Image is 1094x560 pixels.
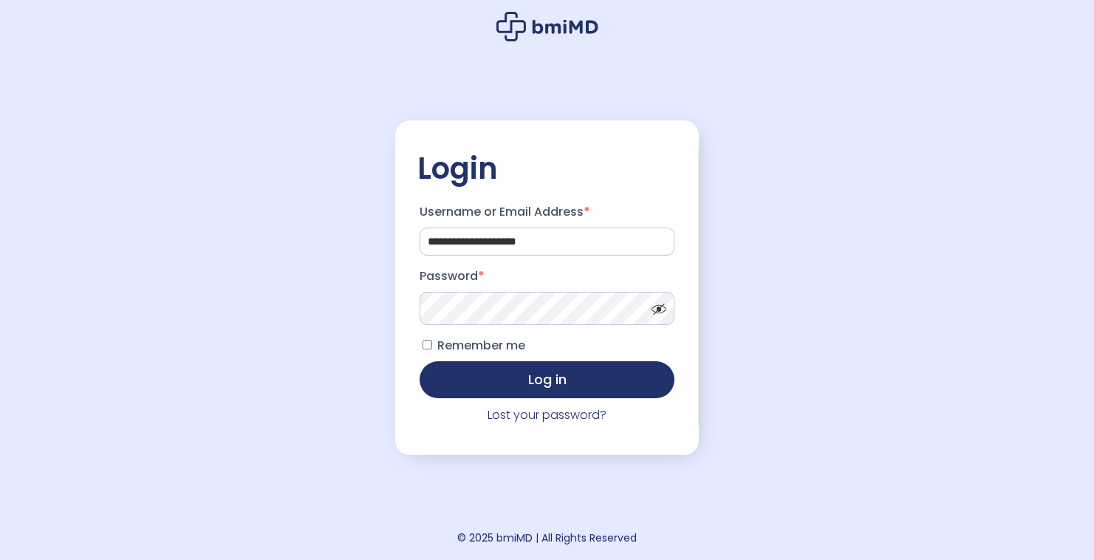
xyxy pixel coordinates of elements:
[488,406,606,423] a: Lost your password?
[420,200,674,224] label: Username or Email Address
[417,150,677,187] h2: Login
[457,527,637,548] div: © 2025 bmiMD | All Rights Reserved
[420,264,674,288] label: Password
[437,337,525,354] span: Remember me
[423,340,432,349] input: Remember me
[420,361,674,398] button: Log in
